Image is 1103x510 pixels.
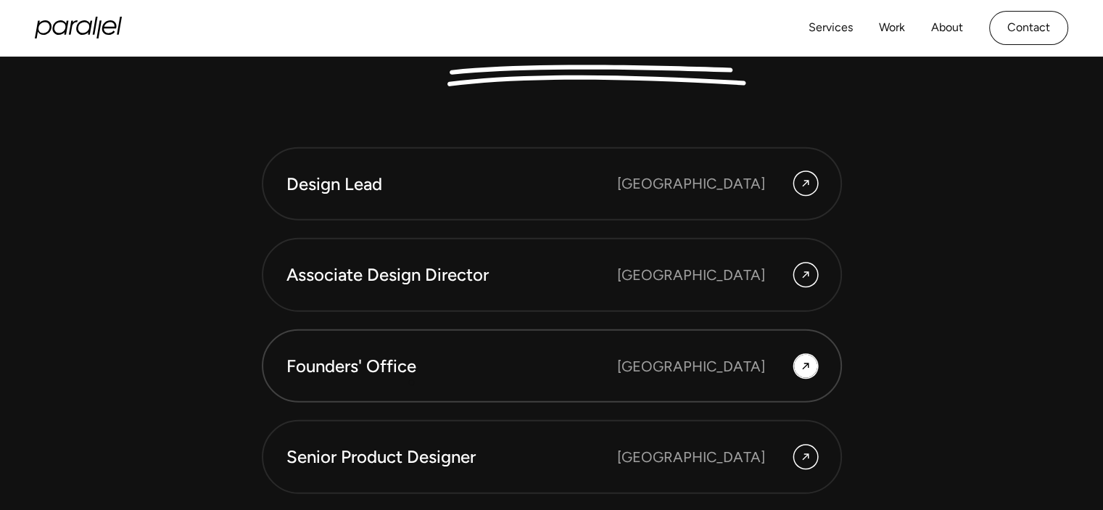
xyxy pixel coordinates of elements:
[262,238,842,312] a: Associate Design Director [GEOGRAPHIC_DATA]
[286,445,617,469] div: Senior Product Designer
[262,329,842,403] a: Founders' Office [GEOGRAPHIC_DATA]
[617,446,765,468] div: [GEOGRAPHIC_DATA]
[617,355,765,377] div: [GEOGRAPHIC_DATA]
[931,17,963,38] a: About
[262,147,842,221] a: Design Lead [GEOGRAPHIC_DATA]
[809,17,853,38] a: Services
[617,264,765,286] div: [GEOGRAPHIC_DATA]
[617,173,765,194] div: [GEOGRAPHIC_DATA]
[262,420,842,494] a: Senior Product Designer [GEOGRAPHIC_DATA]
[286,354,617,379] div: Founders' Office
[35,17,122,39] a: home
[879,17,905,38] a: Work
[989,11,1068,45] a: Contact
[286,172,617,197] div: Design Lead
[286,263,617,287] div: Associate Design Director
